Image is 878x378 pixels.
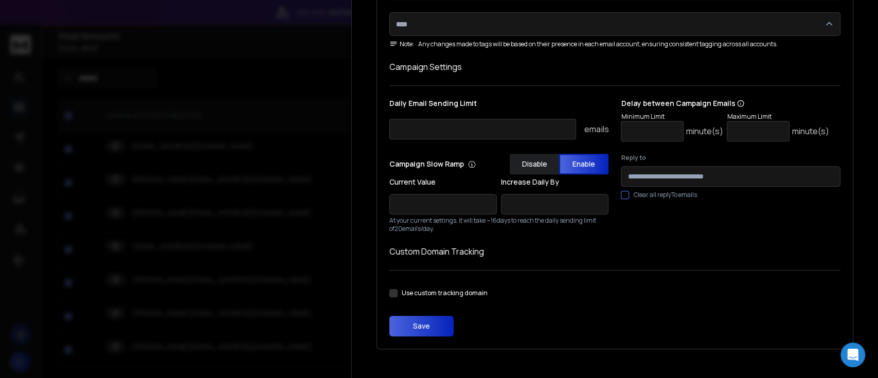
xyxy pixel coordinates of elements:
p: minute(s) [792,125,829,137]
p: Maximum Limit [727,113,829,121]
button: Enable [559,154,608,174]
h1: Campaign Settings [389,61,840,73]
span: Note: [389,40,414,48]
p: Minimum Limit [621,113,723,121]
button: Disable [510,154,559,174]
p: Delay between Campaign Emails [621,98,829,109]
h1: Custom Domain Tracking [389,245,840,258]
label: Current Value [389,178,497,186]
div: Open Intercom Messenger [840,343,865,367]
p: At your current settings, it will take ~ 16 days to reach the daily sending limit of 20 emails/day. [389,217,609,233]
p: Daily Email Sending Limit [389,98,609,113]
p: minute(s) [686,125,723,137]
div: Any changes made to tags will be based on their presence in each email account, ensuring consiste... [389,40,840,48]
p: Campaign Slow Ramp [389,159,476,169]
label: Increase Daily By [501,178,608,186]
p: emails [584,123,608,135]
label: Use custom tracking domain [402,289,488,297]
label: Reply to [621,154,840,162]
label: Clear all replyTo emails [633,191,696,199]
button: Save [389,316,454,336]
